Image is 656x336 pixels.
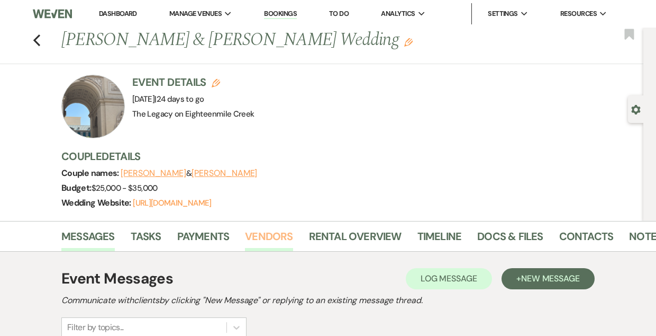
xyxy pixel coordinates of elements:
[133,198,211,208] a: [URL][DOMAIN_NAME]
[631,104,641,114] button: Open lead details
[33,3,72,25] img: Weven Logo
[502,268,595,289] button: +New Message
[157,94,204,104] span: 24 days to go
[61,294,595,307] h2: Communicate with clients by clicking "New Message" or replying to an existing message thread.
[61,228,115,251] a: Messages
[477,228,543,251] a: Docs & Files
[61,182,92,193] span: Budget:
[154,94,204,104] span: |
[61,28,523,53] h1: [PERSON_NAME] & [PERSON_NAME] Wedding
[61,268,173,290] h1: Event Messages
[177,228,230,251] a: Payments
[406,268,492,289] button: Log Message
[132,109,254,119] span: The Legacy on Eighteenmile Creek
[245,228,293,251] a: Vendors
[521,273,580,284] span: New Message
[132,75,254,90] h3: Event Details
[131,228,161,251] a: Tasks
[67,321,124,334] div: Filter by topics...
[99,9,137,18] a: Dashboard
[92,183,158,193] span: $25,000 - $35,000
[264,9,297,19] a: Bookings
[61,149,633,164] h3: Couple Details
[121,168,257,179] span: &
[61,197,133,208] span: Wedding Website:
[169,8,222,19] span: Manage Venues
[404,37,413,47] button: Edit
[488,8,518,19] span: Settings
[61,167,121,179] span: Couple names:
[381,8,415,19] span: Analytics
[192,169,257,178] button: [PERSON_NAME]
[329,9,349,18] a: To Do
[559,228,614,251] a: Contacts
[309,228,402,251] a: Rental Overview
[560,8,597,19] span: Resources
[421,273,477,284] span: Log Message
[132,94,204,104] span: [DATE]
[121,169,186,178] button: [PERSON_NAME]
[417,228,462,251] a: Timeline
